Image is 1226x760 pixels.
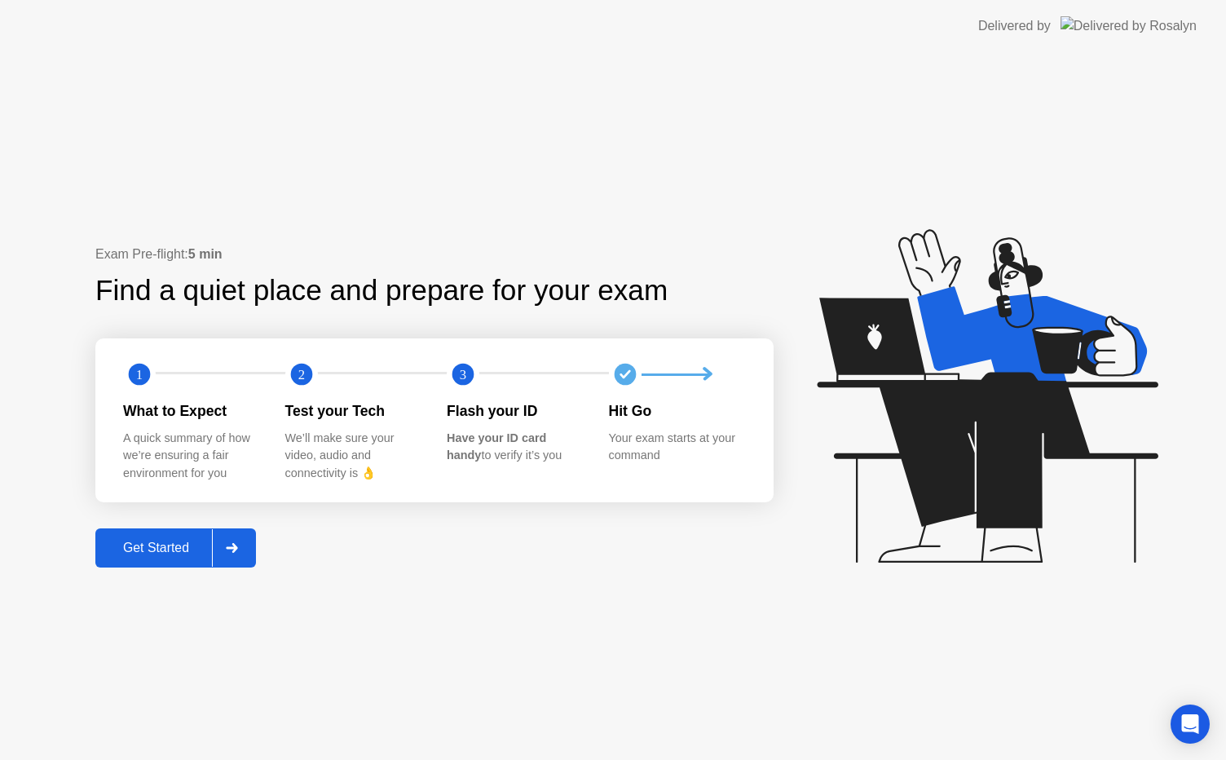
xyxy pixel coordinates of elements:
[285,400,421,422] div: Test your Tech
[95,528,256,568] button: Get Started
[460,367,466,382] text: 3
[95,245,774,264] div: Exam Pre-flight:
[1061,16,1197,35] img: Delivered by Rosalyn
[1171,705,1210,744] div: Open Intercom Messenger
[123,430,259,483] div: A quick summary of how we’re ensuring a fair environment for you
[285,430,421,483] div: We’ll make sure your video, audio and connectivity is 👌
[447,400,583,422] div: Flash your ID
[136,367,143,382] text: 1
[978,16,1051,36] div: Delivered by
[298,367,304,382] text: 2
[447,431,546,462] b: Have your ID card handy
[609,430,745,465] div: Your exam starts at your command
[447,430,583,465] div: to verify it’s you
[95,269,670,312] div: Find a quiet place and prepare for your exam
[188,247,223,261] b: 5 min
[123,400,259,422] div: What to Expect
[100,541,212,555] div: Get Started
[609,400,745,422] div: Hit Go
